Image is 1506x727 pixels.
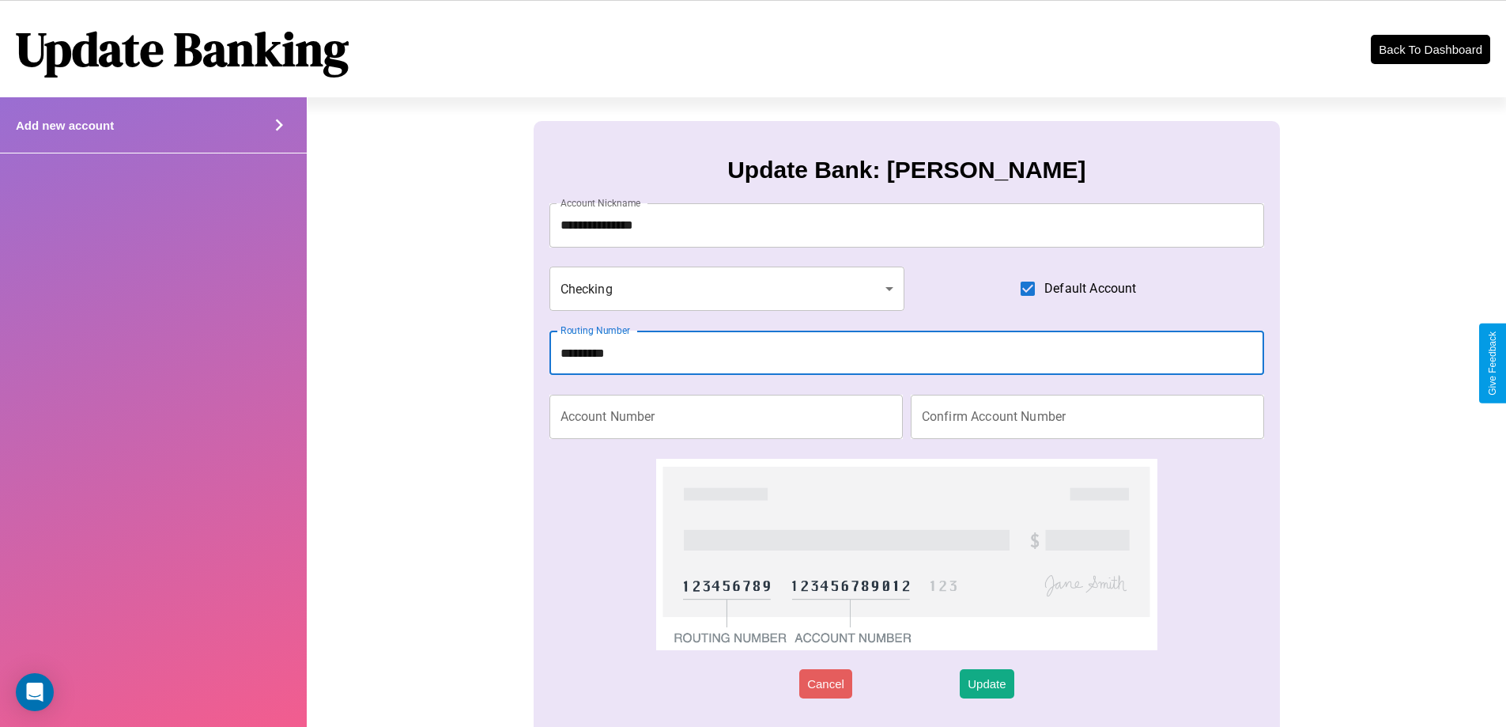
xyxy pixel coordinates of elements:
div: Checking [549,267,905,311]
button: Cancel [799,669,852,699]
h1: Update Banking [16,17,349,81]
button: Back To Dashboard [1371,35,1490,64]
label: Account Nickname [561,196,641,210]
div: Give Feedback [1487,331,1498,396]
h3: Update Bank: [PERSON_NAME] [727,157,1085,184]
label: Routing Number [561,324,630,337]
h4: Add new account [16,119,114,132]
button: Update [960,669,1013,699]
div: Open Intercom Messenger [16,673,54,711]
img: check [656,459,1157,650]
span: Default Account [1044,279,1136,298]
